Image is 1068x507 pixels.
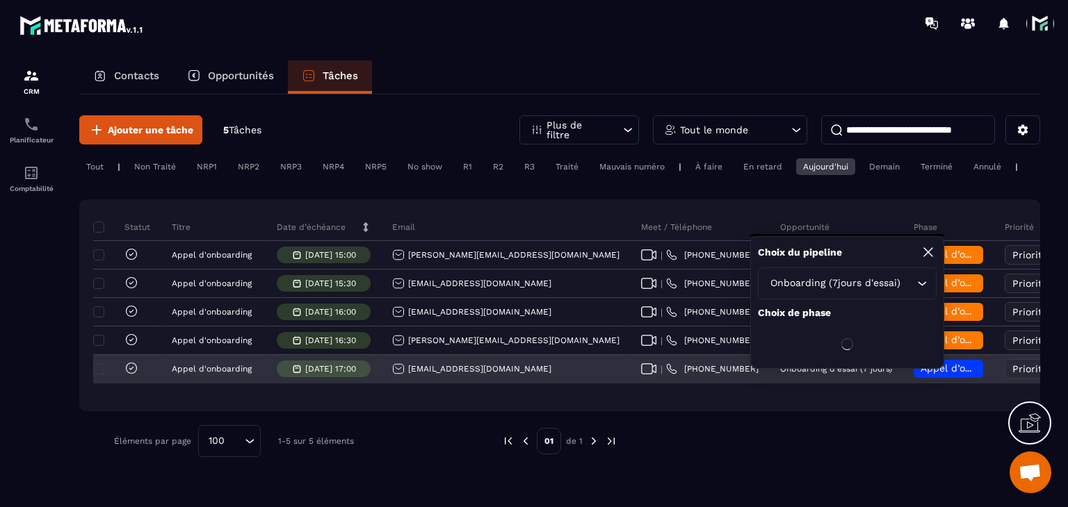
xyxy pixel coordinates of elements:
div: Terminé [914,158,960,175]
div: Aujourd'hui [796,158,855,175]
button: Ajouter une tâche [79,115,202,144]
p: Opportunités [208,69,274,82]
input: Search for option [903,276,914,291]
p: 1-5 sur 5 éléments [278,436,354,446]
input: Search for option [229,433,241,449]
span: Ajouter une tâche [108,123,193,137]
div: R1 [456,158,479,175]
p: Onboarding d'essai (7 jours) [780,364,892,374]
div: R3 [517,158,542,175]
div: À faire [688,158,729,175]
span: 100 [204,433,229,449]
img: scheduler [23,116,40,133]
img: prev [502,435,515,447]
p: Email [392,222,415,233]
p: Contacts [114,69,159,82]
div: No show [400,158,449,175]
div: NRP1 [190,158,224,175]
div: NRP4 [316,158,351,175]
p: Date d’échéance [277,222,346,233]
p: [DATE] 16:00 [305,307,356,317]
a: [PHONE_NUMBER] [666,306,759,317]
div: Traité [549,158,585,175]
a: [PHONE_NUMBER] [666,335,759,346]
div: NRP2 [231,158,266,175]
a: [PHONE_NUMBER] [666,278,759,289]
span: | [661,250,663,260]
p: Appel d'onboarding [172,364,252,374]
a: formationformationCRM [3,57,59,106]
div: NRP5 [358,158,394,175]
div: Annulé [966,158,1008,175]
div: Non Traité [127,158,183,175]
p: Statut [97,222,150,233]
div: Demain [862,158,907,175]
div: NRP3 [273,158,309,175]
span: | [661,307,663,317]
div: Search for option [198,425,261,457]
p: | [118,162,120,172]
span: | [661,335,663,346]
span: Priorité [1012,278,1048,289]
span: Priorité [1012,363,1048,374]
a: [PHONE_NUMBER] [666,249,759,260]
p: [DATE] 15:30 [305,279,356,288]
div: En retard [736,158,789,175]
span: Priorité [1012,249,1048,260]
p: Titre [172,222,191,233]
div: Tout [79,158,111,175]
span: Priorité [1012,306,1048,317]
p: Choix de phase [758,306,937,319]
p: Plus de filtre [547,120,608,140]
p: [DATE] 15:00 [305,250,356,260]
p: [DATE] 16:30 [305,335,356,345]
a: schedulerschedulerPlanificateur [3,106,59,154]
a: accountantaccountantComptabilité [3,154,59,203]
span: | [661,279,663,289]
img: next [605,435,617,447]
img: accountant [23,165,40,181]
p: de 1 [566,435,583,447]
a: Tâches [288,60,372,94]
p: Choix du pipeline [758,246,842,259]
p: Appel d'onboarding [172,279,252,288]
img: next [588,435,600,447]
p: Appel d'onboarding [172,307,252,317]
p: Meet / Téléphone [641,222,712,233]
p: Éléments par page [114,436,191,446]
p: 01 [537,428,561,454]
div: R2 [486,158,510,175]
p: | [1015,162,1018,172]
img: formation [23,67,40,84]
p: Comptabilité [3,185,59,192]
p: Appel d'onboarding [172,250,252,260]
a: [PHONE_NUMBER] [666,363,759,374]
div: Search for option [758,267,937,299]
span: | [661,364,663,374]
a: Opportunités [173,60,288,94]
p: Planificateur [3,136,59,144]
p: CRM [3,88,59,95]
p: Tout le monde [680,125,748,135]
div: Mauvais numéro [592,158,672,175]
img: prev [519,435,532,447]
span: Onboarding (7jours d'essai) [767,276,903,291]
p: Appel d'onboarding [172,335,252,345]
img: logo [19,13,145,38]
p: Opportunité [780,222,830,233]
p: Priorité [1005,222,1034,233]
span: Priorité [1012,335,1048,346]
p: [DATE] 17:00 [305,364,356,374]
p: 5 [223,124,261,137]
p: Tâches [323,69,358,82]
a: Ouvrir le chat [1010,451,1051,493]
p: Phase [914,222,937,233]
span: Tâches [229,124,261,135]
a: Contacts [79,60,173,94]
p: | [679,162,681,172]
